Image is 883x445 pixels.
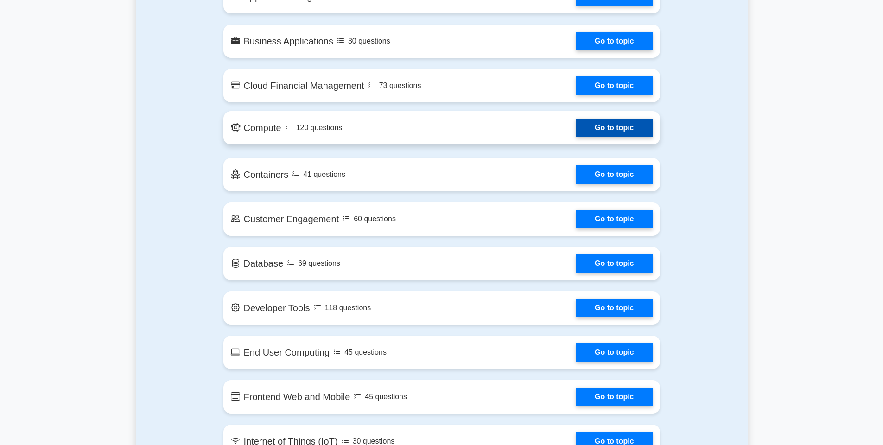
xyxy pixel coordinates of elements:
[576,119,652,137] a: Go to topic
[576,254,652,273] a: Go to topic
[576,210,652,228] a: Go to topic
[576,343,652,362] a: Go to topic
[576,388,652,406] a: Go to topic
[576,76,652,95] a: Go to topic
[576,299,652,317] a: Go to topic
[576,32,652,50] a: Go to topic
[576,165,652,184] a: Go to topic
